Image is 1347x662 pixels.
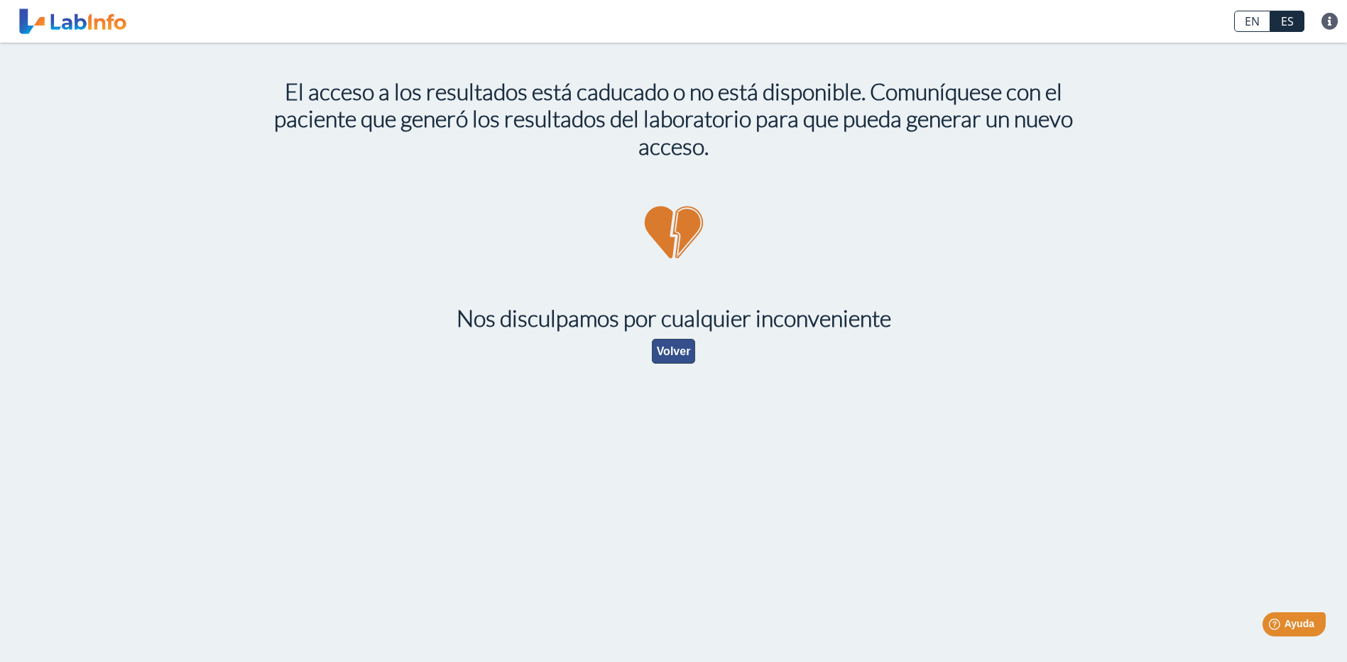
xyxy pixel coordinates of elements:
h1: Nos disculpamos por cualquier inconveniente [269,305,1079,332]
button: Volver [652,339,696,364]
a: EN [1234,11,1270,32]
a: ES [1270,11,1304,32]
h1: El acceso a los resultados está caducado o no está disponible. Comuníquese con el paciente que ge... [269,78,1079,160]
iframe: Help widget launcher [1221,607,1331,646]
